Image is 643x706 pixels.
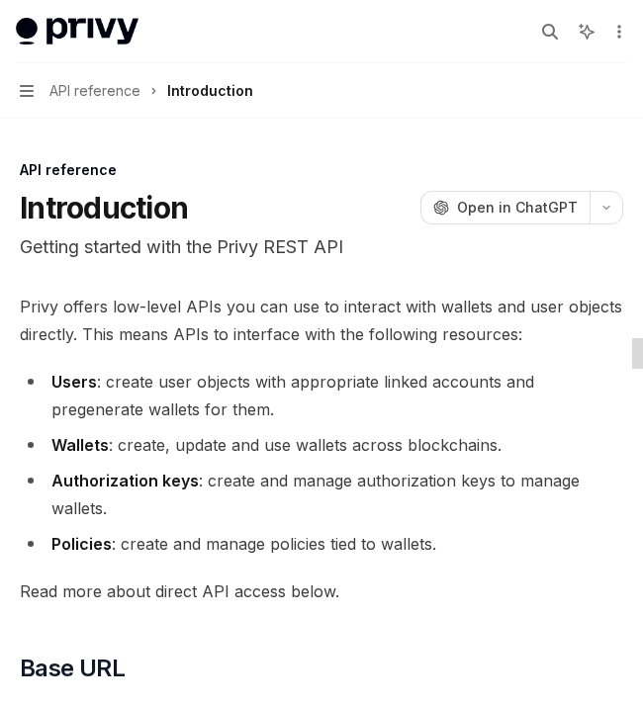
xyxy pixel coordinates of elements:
li: : create user objects with appropriate linked accounts and pregenerate wallets for them. [20,368,623,423]
h1: Introduction [20,190,188,225]
span: Read more about direct API access below. [20,577,623,605]
li: : create and manage policies tied to wallets. [20,530,623,558]
img: light logo [16,18,138,45]
strong: Wallets [51,435,109,455]
span: Privy offers low-level APIs you can use to interact with wallets and user objects directly. This ... [20,293,623,348]
span: API reference [49,79,140,103]
li: : create, update and use wallets across blockchains. [20,431,623,459]
p: Getting started with the Privy REST API [20,233,623,261]
div: Introduction [167,79,253,103]
div: API reference [20,160,623,180]
button: Open in ChatGPT [420,191,590,224]
span: Base URL [20,653,125,684]
li: : create and manage authorization keys to manage wallets. [20,467,623,522]
button: More actions [607,18,627,45]
strong: Authorization keys [51,471,199,490]
span: Open in ChatGPT [457,198,578,218]
strong: Policies [51,534,112,554]
strong: Users [51,372,97,392]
